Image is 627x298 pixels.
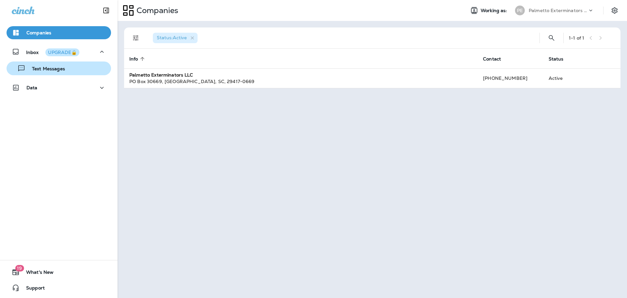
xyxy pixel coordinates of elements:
[515,6,525,15] div: PE
[20,270,54,277] span: What's New
[20,285,45,293] span: Support
[7,266,111,279] button: 19What's New
[7,26,111,39] button: Companies
[129,56,138,62] span: Info
[545,31,558,44] button: Search Companies
[129,78,473,85] div: PO Box 30669 , [GEOGRAPHIC_DATA] , SC , 29417-0669
[7,81,111,94] button: Data
[45,48,79,56] button: UPGRADE🔒
[157,35,187,41] span: Status : Active
[129,72,193,78] strong: Palmetto Exterminators LLC
[134,6,178,15] p: Companies
[7,61,111,75] button: Text Messages
[26,48,79,55] p: Inbox
[7,281,111,294] button: Support
[609,5,620,16] button: Settings
[25,66,65,72] p: Text Messages
[549,56,572,62] span: Status
[478,68,543,88] td: [PHONE_NUMBER]
[26,30,51,35] p: Companies
[129,31,142,44] button: Filters
[481,8,508,13] span: Working as:
[549,56,564,62] span: Status
[483,56,501,62] span: Contact
[26,85,38,90] p: Data
[97,4,115,17] button: Collapse Sidebar
[483,56,509,62] span: Contact
[529,8,587,13] p: Palmetto Exterminators LLC
[543,68,585,88] td: Active
[15,265,24,272] span: 19
[569,35,584,41] div: 1 - 1 of 1
[7,45,111,58] button: InboxUPGRADE🔒
[153,33,198,43] div: Status:Active
[48,50,77,55] div: UPGRADE🔒
[129,56,147,62] span: Info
